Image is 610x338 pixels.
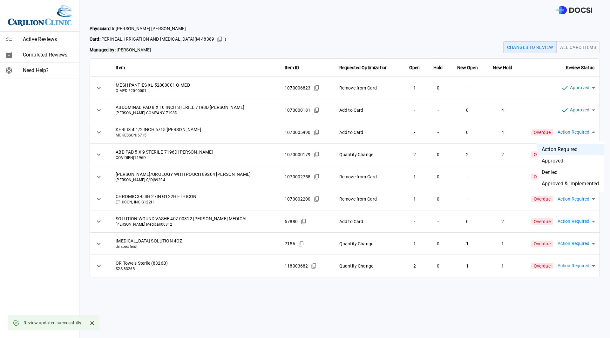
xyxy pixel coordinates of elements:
li: Approved & Implemented [537,178,604,189]
li: Action Required [537,144,604,155]
li: Denied [537,167,604,178]
div: Review updated successfully. [24,317,82,328]
button: Close [87,318,97,328]
li: Approved [537,155,604,167]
